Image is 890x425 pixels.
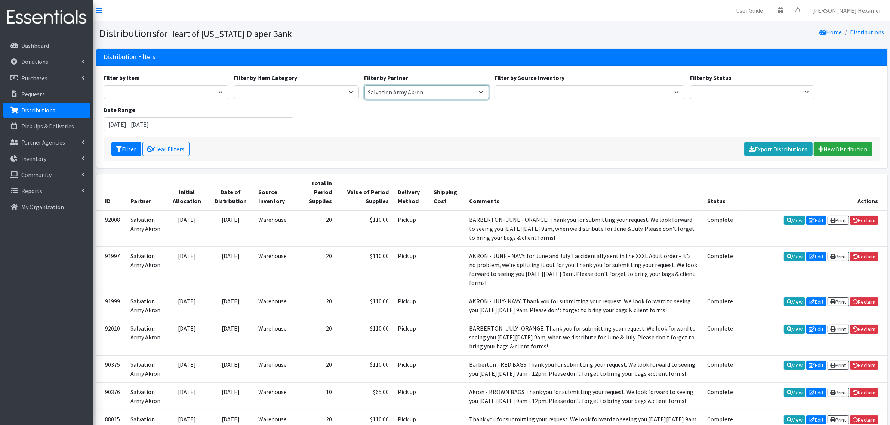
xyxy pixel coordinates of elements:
[393,292,429,319] td: Pick up
[21,58,48,65] p: Donations
[465,382,703,410] td: Akron - BROWN BAGS Thank you for submitting your request. We look forward to seeing you [DATE][DA...
[166,355,207,382] td: [DATE]
[744,142,813,156] a: Export Distributions
[784,415,805,424] a: View
[336,174,393,210] th: Value of Period Supplies
[465,292,703,319] td: AKRON - JULY- NAVY: Thank you for submitting your request. We look forward to seeing you [DATE][D...
[393,210,429,247] td: Pick up
[126,382,166,410] td: Salvation Army Akron
[806,388,826,397] a: Edit
[126,174,166,210] th: Partner
[429,174,465,210] th: Shipping Cost
[784,388,805,397] a: View
[104,53,156,61] h3: Distribution Filters
[166,382,207,410] td: [DATE]
[336,319,393,355] td: $110.00
[828,325,849,334] a: Print
[99,27,489,40] h1: Distributions
[126,292,166,319] td: Salvation Army Akron
[703,174,737,210] th: Status
[3,5,90,30] img: HumanEssentials
[295,174,336,210] th: Total in Period Supplies
[850,361,878,370] a: Reclaim
[207,246,254,292] td: [DATE]
[806,216,826,225] a: Edit
[96,355,126,382] td: 90375
[364,73,408,82] label: Filter by Partner
[828,252,849,261] a: Print
[254,382,295,410] td: Warehouse
[784,325,805,334] a: View
[126,355,166,382] td: Salvation Army Akron
[104,105,136,114] label: Date Range
[254,246,295,292] td: Warehouse
[336,246,393,292] td: $110.00
[254,319,295,355] td: Warehouse
[21,90,45,98] p: Requests
[828,415,849,424] a: Print
[3,87,90,102] a: Requests
[850,28,884,36] a: Distributions
[21,171,52,179] p: Community
[393,382,429,410] td: Pick up
[166,319,207,355] td: [DATE]
[3,119,90,134] a: Pick Ups & Deliveries
[3,38,90,53] a: Dashboard
[295,210,336,247] td: 20
[21,106,55,114] p: Distributions
[784,252,805,261] a: View
[3,71,90,86] a: Purchases
[806,252,826,261] a: Edit
[393,246,429,292] td: Pick up
[207,355,254,382] td: [DATE]
[96,319,126,355] td: 92010
[295,246,336,292] td: 20
[806,297,826,306] a: Edit
[3,135,90,150] a: Partner Agencies
[21,139,65,146] p: Partner Agencies
[465,174,703,210] th: Comments
[21,187,42,195] p: Reports
[96,292,126,319] td: 91999
[784,297,805,306] a: View
[254,174,295,210] th: Source Inventory
[703,210,737,247] td: Complete
[336,382,393,410] td: $65.00
[295,292,336,319] td: 20
[828,297,849,306] a: Print
[207,292,254,319] td: [DATE]
[738,174,887,210] th: Actions
[166,292,207,319] td: [DATE]
[21,74,47,82] p: Purchases
[104,73,140,82] label: Filter by Item
[393,319,429,355] td: Pick up
[703,355,737,382] td: Complete
[703,292,737,319] td: Complete
[336,355,393,382] td: $110.00
[336,292,393,319] td: $110.00
[21,203,64,211] p: My Organization
[3,183,90,198] a: Reports
[166,210,207,247] td: [DATE]
[465,355,703,382] td: Barberton - RED BAGS Thank you for submitting your request. We look forward to seeing you [DATE][...
[295,319,336,355] td: 20
[295,382,336,410] td: 10
[465,210,703,247] td: BARBERTON- JUNE - ORANGE: Thank you for submitting your request. We look forward to seeing you [D...
[393,174,429,210] th: Delivery Method
[784,361,805,370] a: View
[207,382,254,410] td: [DATE]
[254,355,295,382] td: Warehouse
[207,174,254,210] th: Date of Distribution
[3,103,90,118] a: Distributions
[126,246,166,292] td: Salvation Army Akron
[21,155,46,162] p: Inventory
[96,246,126,292] td: 91997
[690,73,732,82] label: Filter by Status
[850,415,878,424] a: Reclaim
[806,325,826,334] a: Edit
[254,210,295,247] td: Warehouse
[157,28,292,39] small: for Heart of [US_STATE] Diaper Bank
[21,122,74,130] p: Pick Ups & Deliveries
[166,174,207,210] th: Initial Allocation
[207,319,254,355] td: [DATE]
